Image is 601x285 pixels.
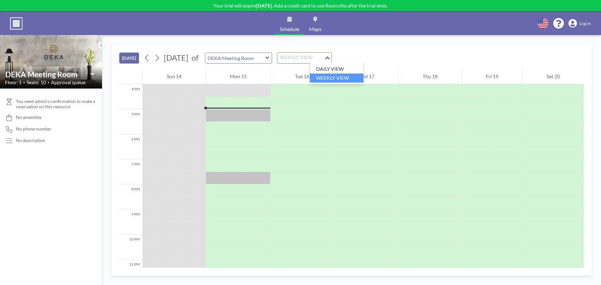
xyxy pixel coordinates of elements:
span: No phone number [16,126,51,132]
img: organization-logo [10,17,23,30]
span: You need admin's confirmation to make a reservation on this resource [16,99,97,109]
div: 11 PM [119,259,142,284]
div: Tue 16 [271,69,333,84]
a: Log in [568,19,591,28]
span: [DATE] [164,53,188,62]
span: Floor: 1 [5,79,22,85]
div: 5 PM [119,109,142,134]
div: Fri 19 [462,69,522,84]
div: 10 PM [119,234,142,259]
span: Seats: 10 [27,79,46,85]
div: Mon 15 [206,69,270,84]
div: 7 PM [119,159,142,184]
span: of [192,53,198,63]
div: 9 PM [119,209,142,234]
span: • [23,80,25,84]
div: Wed 17 [333,69,398,84]
div: 8 PM [119,184,142,209]
span: Log in [579,21,591,26]
b: [DATE] [256,3,272,8]
div: No description [16,138,45,143]
input: Search for option [278,54,324,62]
input: DEKA Meeting Room [205,53,265,63]
div: 4 PM [119,84,142,109]
div: Search for option [277,53,331,63]
button: [DATE] [119,53,139,64]
div: Thu 18 [398,69,461,84]
span: Maps [309,27,321,32]
a: Maps [304,12,326,35]
span: Schedule [280,27,299,32]
div: Sat 20 [522,69,584,84]
span: No amenities [16,115,42,120]
a: Schedule [275,12,304,35]
div: Sun 14 [143,69,205,84]
span: Approval queue [51,79,85,85]
span: • [48,80,49,84]
div: 6 PM [119,134,142,159]
input: DEKA Meeting Room [5,70,90,79]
